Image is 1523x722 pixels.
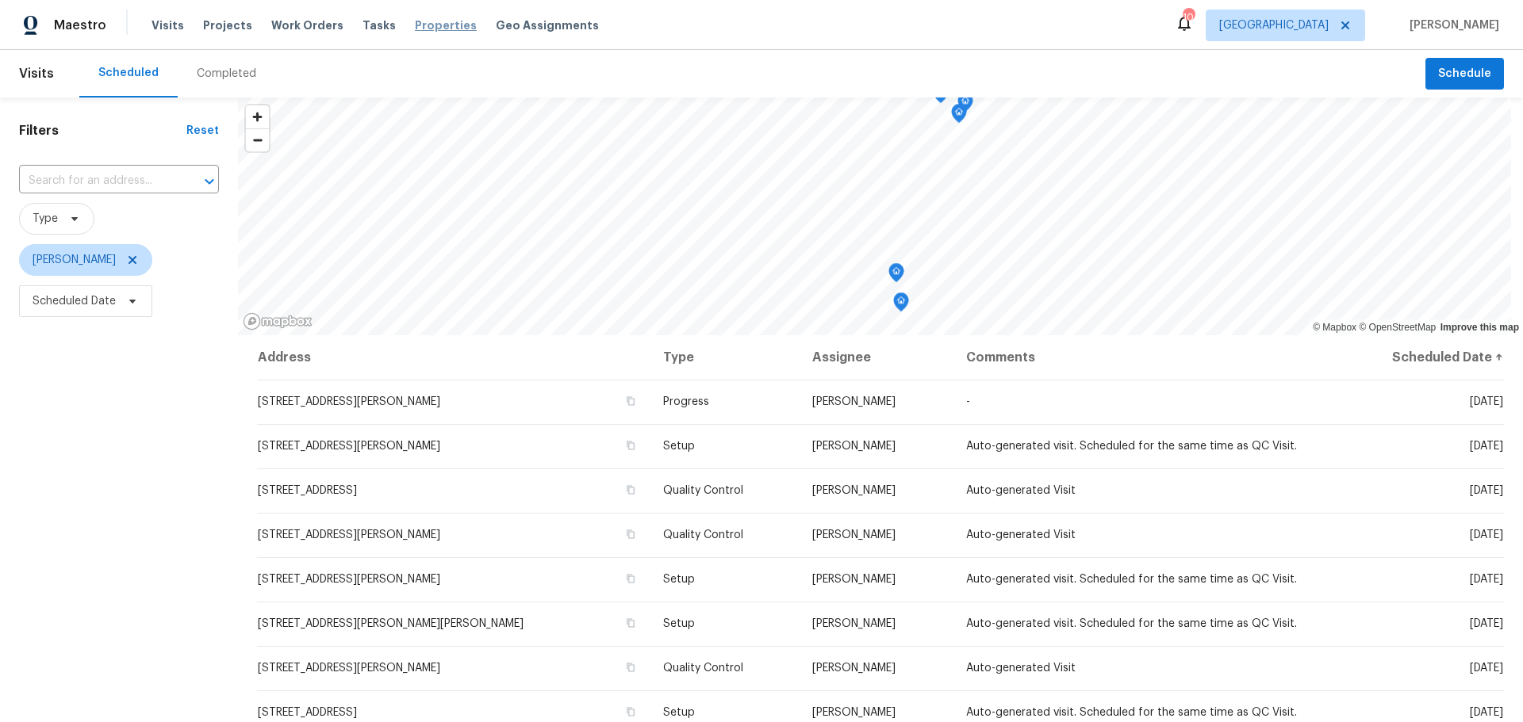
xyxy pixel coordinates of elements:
[966,574,1297,585] span: Auto-generated visit. Scheduled for the same time as QC Visit.
[663,529,743,541] span: Quality Control
[623,616,638,630] button: Copy Address
[246,128,269,151] button: Zoom out
[258,574,440,585] span: [STREET_ADDRESS][PERSON_NAME]
[258,529,440,541] span: [STREET_ADDRESS][PERSON_NAME]
[19,56,54,91] span: Visits
[246,105,269,128] button: Zoom in
[243,312,313,330] a: Mapbox homepage
[1470,618,1503,629] span: [DATE]
[258,485,357,496] span: [STREET_ADDRESS]
[415,17,477,33] span: Properties
[1470,441,1503,452] span: [DATE]
[966,529,1076,541] span: Auto-generated Visit
[1403,17,1499,33] span: [PERSON_NAME]
[33,293,116,309] span: Scheduled Date
[812,574,896,585] span: [PERSON_NAME]
[812,707,896,718] span: [PERSON_NAME]
[258,663,440,674] span: [STREET_ADDRESS][PERSON_NAME]
[663,396,709,407] span: Progress
[1441,322,1519,333] a: Improve this map
[1438,64,1491,84] span: Schedule
[1219,17,1329,33] span: [GEOGRAPHIC_DATA]
[888,263,904,288] div: Map marker
[33,252,116,268] span: [PERSON_NAME]
[663,441,695,452] span: Setup
[1470,529,1503,541] span: [DATE]
[663,574,695,585] span: Setup
[54,17,106,33] span: Maestro
[1425,58,1504,90] button: Schedule
[258,618,524,629] span: [STREET_ADDRESS][PERSON_NAME][PERSON_NAME]
[33,211,58,227] span: Type
[186,123,219,139] div: Reset
[957,93,973,117] div: Map marker
[966,485,1076,496] span: Auto-generated Visit
[663,663,743,674] span: Quality Control
[966,618,1297,629] span: Auto-generated visit. Scheduled for the same time as QC Visit.
[966,707,1297,718] span: Auto-generated visit. Scheduled for the same time as QC Visit.
[966,441,1297,452] span: Auto-generated visit. Scheduled for the same time as QC Visit.
[257,335,650,380] th: Address
[1470,574,1503,585] span: [DATE]
[258,707,357,718] span: [STREET_ADDRESS]
[246,129,269,151] span: Zoom out
[951,104,967,128] div: Map marker
[623,571,638,586] button: Copy Address
[663,707,695,718] span: Setup
[623,527,638,541] button: Copy Address
[238,97,1511,335] canvas: Map
[1470,663,1503,674] span: [DATE]
[258,396,440,407] span: [STREET_ADDRESS][PERSON_NAME]
[623,705,638,719] button: Copy Address
[198,170,221,193] button: Open
[496,17,599,33] span: Geo Assignments
[812,485,896,496] span: [PERSON_NAME]
[1313,322,1356,333] a: Mapbox
[19,123,186,139] h1: Filters
[98,65,159,81] div: Scheduled
[812,441,896,452] span: [PERSON_NAME]
[650,335,800,380] th: Type
[363,20,396,31] span: Tasks
[1470,707,1503,718] span: [DATE]
[623,660,638,674] button: Copy Address
[812,529,896,541] span: [PERSON_NAME]
[19,169,175,193] input: Search for an address...
[663,485,743,496] span: Quality Control
[152,17,184,33] span: Visits
[893,292,909,317] div: Map marker
[812,618,896,629] span: [PERSON_NAME]
[1328,335,1504,380] th: Scheduled Date ↑
[258,441,440,452] span: [STREET_ADDRESS][PERSON_NAME]
[966,663,1076,674] span: Auto-generated Visit
[800,335,953,380] th: Assignee
[812,663,896,674] span: [PERSON_NAME]
[1359,322,1436,333] a: OpenStreetMap
[203,17,252,33] span: Projects
[812,396,896,407] span: [PERSON_NAME]
[623,438,638,453] button: Copy Address
[197,66,256,82] div: Completed
[953,335,1328,380] th: Comments
[623,483,638,497] button: Copy Address
[1470,396,1503,407] span: [DATE]
[663,618,695,629] span: Setup
[1183,10,1194,25] div: 10
[966,396,970,407] span: -
[271,17,343,33] span: Work Orders
[1470,485,1503,496] span: [DATE]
